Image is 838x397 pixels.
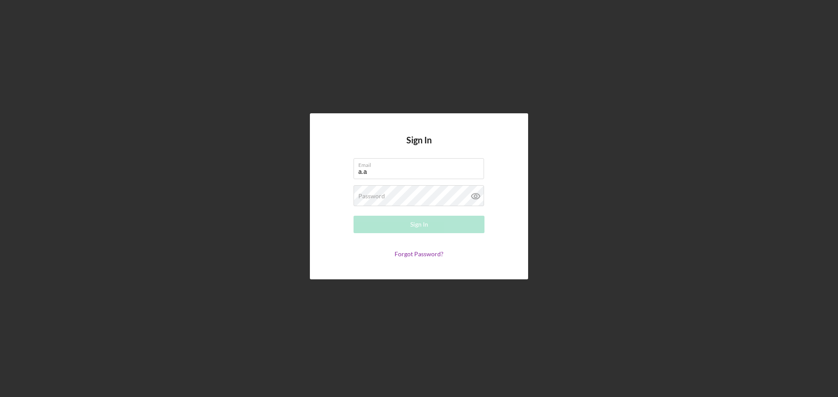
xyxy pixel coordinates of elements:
button: Sign In [354,216,484,233]
div: Sign In [410,216,428,233]
a: Forgot Password? [395,250,443,258]
label: Email [358,159,484,168]
h4: Sign In [406,135,432,158]
label: Password [358,193,385,200]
